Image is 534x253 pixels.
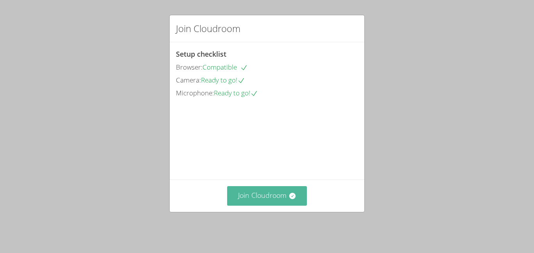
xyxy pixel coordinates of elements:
span: Browser: [176,63,202,72]
span: Microphone: [176,88,214,97]
span: Ready to go! [214,88,258,97]
span: Compatible [202,63,248,72]
span: Ready to go! [201,75,245,84]
h2: Join Cloudroom [176,22,240,36]
span: Camera: [176,75,201,84]
span: Setup checklist [176,49,226,59]
button: Join Cloudroom [227,186,307,205]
